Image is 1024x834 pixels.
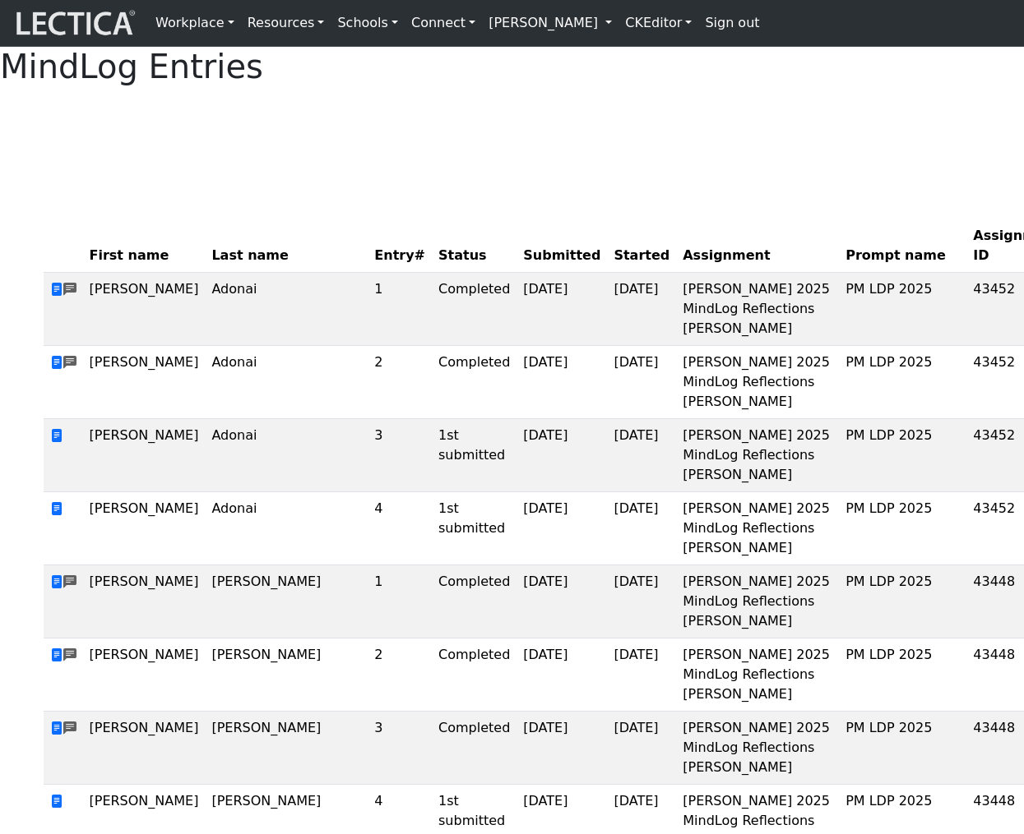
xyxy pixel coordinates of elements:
[50,721,63,736] span: view
[12,7,136,39] img: lecticalive
[676,346,839,419] td: [PERSON_NAME] 2025 MindLog Reflections [PERSON_NAME]
[432,638,517,712] td: Completed
[368,492,432,565] td: 4
[676,419,839,492] td: [PERSON_NAME] 2025 MindLog Reflections [PERSON_NAME]
[482,7,619,39] a: [PERSON_NAME]
[839,638,966,712] td: PM LDP 2025
[619,7,698,39] a: CKEditor
[676,638,839,712] td: [PERSON_NAME] 2025 MindLog Reflections [PERSON_NAME]
[432,346,517,419] td: Completed
[607,492,676,565] td: [DATE]
[517,712,607,785] td: [DATE]
[149,7,241,39] a: Workplace
[241,7,331,39] a: Resources
[83,492,206,565] td: [PERSON_NAME]
[517,273,607,346] td: [DATE]
[205,638,368,712] td: [PERSON_NAME]
[517,638,607,712] td: [DATE]
[331,7,405,39] a: Schools
[698,7,766,39] a: Sign out
[63,573,76,592] span: comments
[607,712,676,785] td: [DATE]
[676,492,839,565] td: [PERSON_NAME] 2025 MindLog Reflections [PERSON_NAME]
[676,219,839,273] th: Assignment
[432,273,517,346] td: Completed
[83,712,206,785] td: [PERSON_NAME]
[839,346,966,419] td: PM LDP 2025
[368,346,432,419] td: 2
[676,712,839,785] td: [PERSON_NAME] 2025 MindLog Reflections [PERSON_NAME]
[517,219,607,273] th: Submitted
[432,492,517,565] td: 1st submitted
[83,273,206,346] td: [PERSON_NAME]
[63,646,76,666] span: comments
[205,492,368,565] td: Adonai
[83,638,206,712] td: [PERSON_NAME]
[517,419,607,492] td: [DATE]
[839,565,966,638] td: PM LDP 2025
[205,712,368,785] td: [PERSON_NAME]
[607,565,676,638] td: [DATE]
[368,712,432,785] td: 3
[839,219,966,273] th: Prompt name
[368,565,432,638] td: 1
[676,273,839,346] td: [PERSON_NAME] 2025 MindLog Reflections [PERSON_NAME]
[432,419,517,492] td: 1st submitted
[607,273,676,346] td: [DATE]
[607,346,676,419] td: [DATE]
[839,419,966,492] td: PM LDP 2025
[517,565,607,638] td: [DATE]
[63,353,76,373] span: comments
[676,565,839,638] td: [PERSON_NAME] 2025 MindLog Reflections [PERSON_NAME]
[517,346,607,419] td: [DATE]
[50,355,63,371] span: view
[432,219,517,273] th: Status
[368,419,432,492] td: 3
[50,647,63,663] span: view
[839,492,966,565] td: PM LDP 2025
[432,565,517,638] td: Completed
[432,712,517,785] td: Completed
[607,638,676,712] td: [DATE]
[83,419,206,492] td: [PERSON_NAME]
[205,565,368,638] td: [PERSON_NAME]
[50,282,63,297] span: view
[50,794,63,809] span: view
[368,219,432,273] th: Entry#
[839,273,966,346] td: PM LDP 2025
[607,419,676,492] td: [DATE]
[405,7,482,39] a: Connect
[205,346,368,419] td: Adonai
[205,273,368,346] td: Adonai
[839,712,966,785] td: PM LDP 2025
[63,280,76,300] span: comments
[50,501,63,517] span: view
[368,273,432,346] td: 1
[517,492,607,565] td: [DATE]
[205,419,368,492] td: Adonai
[83,219,206,273] th: First name
[368,638,432,712] td: 2
[63,719,76,739] span: comments
[50,428,63,444] span: view
[83,346,206,419] td: [PERSON_NAME]
[205,219,368,273] th: Last name
[607,219,676,273] th: Started
[50,574,63,590] span: view
[83,565,206,638] td: [PERSON_NAME]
